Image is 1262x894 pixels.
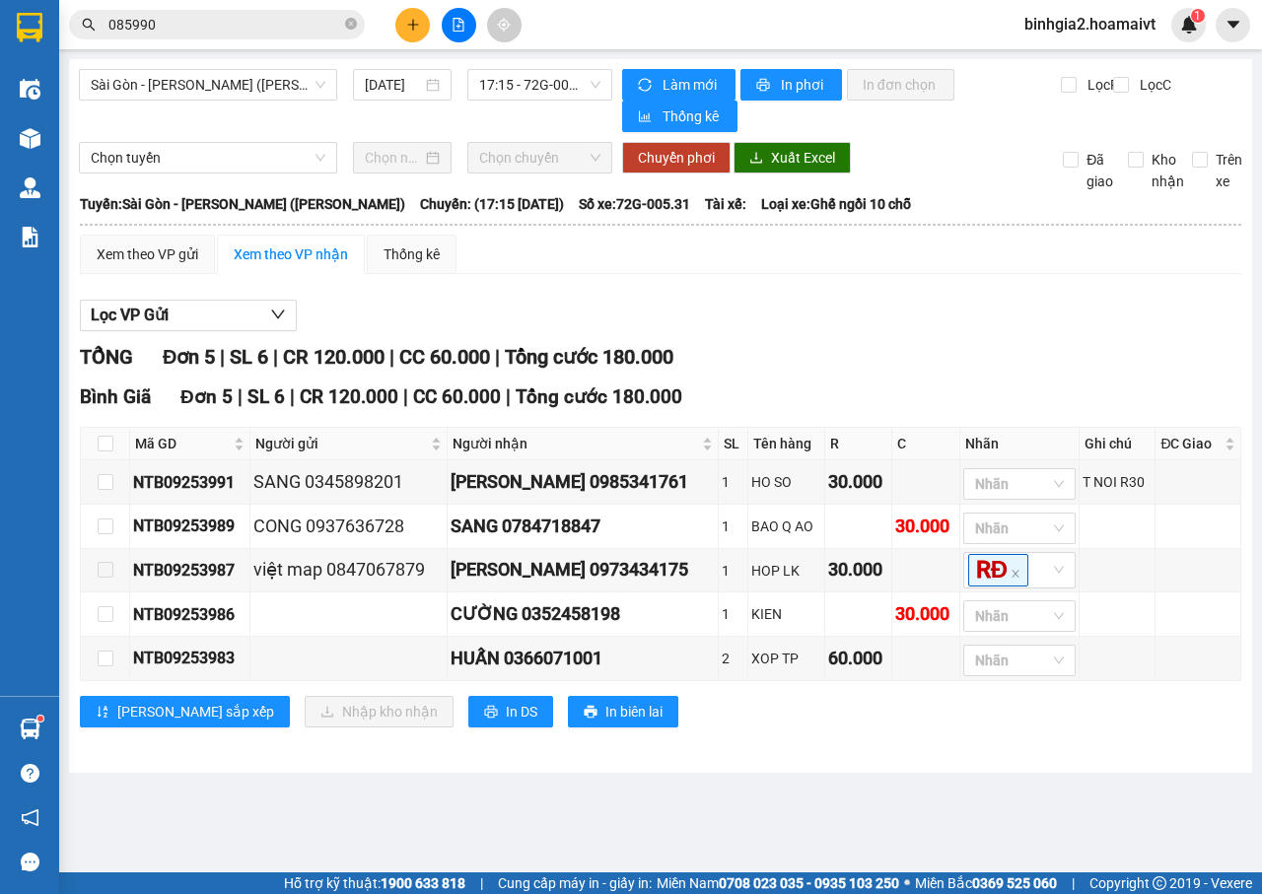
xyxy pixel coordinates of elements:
span: | [238,385,243,408]
span: Chuyến: (17:15 [DATE]) [420,193,564,215]
div: NTB09253983 [133,646,246,670]
span: | [290,385,295,408]
img: warehouse-icon [20,79,40,100]
span: printer [484,705,498,721]
span: close [1011,569,1020,579]
span: close-circle [345,18,357,30]
input: Chọn ngày [365,147,422,169]
span: copyright [1153,876,1166,890]
span: | [403,385,408,408]
span: Miền Bắc [915,872,1057,894]
span: In phơi [781,74,826,96]
span: SL 6 [247,385,285,408]
span: Đơn 5 [163,345,215,369]
span: Chọn tuyến [91,143,325,172]
span: | [495,345,500,369]
span: sync [638,78,655,94]
span: Đã giao [1079,149,1121,192]
th: R [825,428,893,460]
td: NTB09253989 [130,505,250,549]
button: plus [395,8,430,42]
div: Xem theo VP nhận [234,243,348,265]
span: plus [406,18,420,32]
div: NTB09253986 [133,602,246,627]
div: CONG 0937636728 [253,513,445,540]
span: Loại xe: Ghế ngồi 10 chỗ [761,193,911,215]
span: search [82,18,96,32]
img: warehouse-icon [20,177,40,198]
div: HO SO [751,471,821,493]
div: BAO Q AO [751,516,821,537]
span: message [21,853,39,871]
strong: 0708 023 035 - 0935 103 250 [719,875,899,891]
span: Bình Giã [80,385,151,408]
th: Tên hàng [748,428,825,460]
button: sort-ascending[PERSON_NAME] sắp xếp [80,696,290,727]
span: Sài Gòn - Vũng Tàu (Hàng Hoá) [91,70,325,100]
div: 1 [722,471,744,493]
img: warehouse-icon [20,128,40,149]
span: Lọc C [1132,74,1174,96]
span: Tổng cước 180.000 [505,345,673,369]
span: Người gửi [255,433,428,454]
span: | [220,345,225,369]
span: CC 60.000 [399,345,490,369]
span: RĐ [968,554,1028,586]
button: caret-down [1216,8,1250,42]
span: | [273,345,278,369]
div: việt map 0847067879 [253,556,445,584]
span: SL 6 [230,345,268,369]
span: binhgia2.hoamaivt [1009,12,1171,36]
th: C [892,428,960,460]
span: 17:15 - 72G-005.31 [479,70,599,100]
button: aim [487,8,522,42]
sup: 1 [1191,9,1205,23]
button: printerIn biên lai [568,696,678,727]
div: 30.000 [895,513,956,540]
th: Ghi chú [1080,428,1157,460]
td: NTB09253983 [130,637,250,681]
span: ⚪️ [904,879,910,887]
span: notification [21,808,39,827]
div: NTB09253991 [133,470,246,495]
strong: 1900 633 818 [381,875,465,891]
div: Xem theo VP gửi [97,243,198,265]
span: Đơn 5 [180,385,233,408]
span: Kho nhận [1144,149,1192,192]
div: 2 [722,648,744,669]
div: CƯỜNG 0352458198 [451,600,715,628]
div: SANG 0784718847 [451,513,715,540]
td: NTB09253987 [130,549,250,593]
span: caret-down [1225,16,1242,34]
th: SL [719,428,748,460]
span: CC 60.000 [413,385,501,408]
span: download [749,151,763,167]
span: Thống kê [663,105,722,127]
div: Thống kê [384,243,440,265]
span: | [389,345,394,369]
span: Chọn chuyến [479,143,599,172]
div: 1 [722,603,744,625]
div: 1 [722,516,744,537]
span: aim [497,18,511,32]
span: Lọc VP Gửi [91,303,169,327]
div: HUẤN 0366071001 [451,645,715,672]
span: question-circle [21,764,39,783]
img: logo-vxr [17,13,42,42]
span: down [270,307,286,322]
span: ĐC Giao [1160,433,1221,454]
button: Chuyển phơi [622,142,731,173]
sup: 1 [37,716,43,722]
div: [PERSON_NAME] 0973434175 [451,556,715,584]
img: icon-new-feature [1180,16,1198,34]
input: 14/09/2025 [365,74,422,96]
div: T NOI R30 [1083,471,1153,493]
button: downloadXuất Excel [734,142,851,173]
span: [PERSON_NAME] sắp xếp [117,701,274,722]
span: printer [756,78,773,94]
button: downloadNhập kho nhận [305,696,454,727]
div: HOP LK [751,560,821,582]
div: 60.000 [828,645,889,672]
span: | [480,872,483,894]
span: printer [584,705,597,721]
